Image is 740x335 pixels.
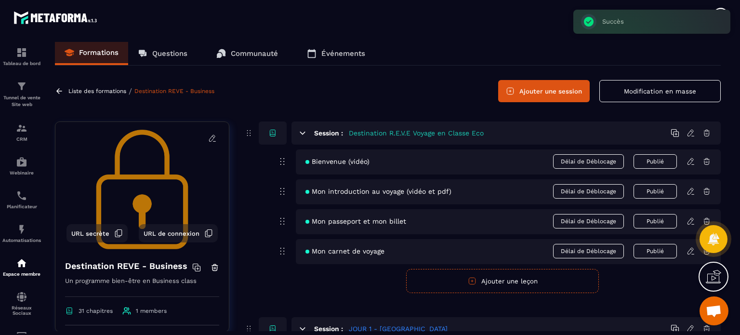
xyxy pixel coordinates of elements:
p: Questions [152,49,187,58]
p: Planificateur [2,204,41,209]
a: Destination REVE - Business [134,88,214,94]
div: Ouvrir le chat [700,296,728,325]
button: Ajouter une leçon [406,269,599,293]
h5: Destination R.E.V.E Voyage en Classe Eco [349,128,484,138]
span: 1 members [136,308,167,314]
h6: Session : [314,129,343,137]
button: Modification en masse [599,80,721,102]
a: Formations [55,42,128,65]
button: URL de connexion [139,224,218,242]
img: social-network [16,291,27,303]
p: Espace membre [2,271,41,277]
span: URL de connexion [144,230,199,237]
p: CRM [2,136,41,142]
a: schedulerschedulerPlanificateur [2,183,41,216]
a: social-networksocial-networkRéseaux Sociaux [2,284,41,323]
img: background [63,129,222,250]
a: automationsautomationsWebinaire [2,149,41,183]
img: formation [16,47,27,58]
a: automationsautomationsEspace membre [2,250,41,284]
span: Délai de Déblocage [553,154,624,169]
span: Délai de Déblocage [553,184,624,199]
span: Mon passeport et mon billet [305,217,406,225]
p: Formations [79,48,119,57]
span: Délai de Déblocage [553,214,624,228]
a: automationsautomationsAutomatisations [2,216,41,250]
button: URL secrète [66,224,128,242]
button: Publié [634,184,677,199]
p: Événements [321,49,365,58]
span: Mon carnet de voyage [305,247,384,255]
h4: Destination REVE - Business [65,259,187,273]
button: Publié [634,154,677,169]
span: URL secrète [71,230,109,237]
p: Automatisations [2,238,41,243]
a: Liste des formations [68,88,126,94]
h5: JOUR 1 - [GEOGRAPHIC_DATA] [349,324,448,334]
img: automations [16,257,27,269]
span: Délai de Déblocage [553,244,624,258]
span: Mon introduction au voyage (vidéo et pdf) [305,188,451,195]
span: 31 chapitres [79,308,113,314]
p: Un programme bien-être en Business class [65,275,219,297]
img: automations [16,224,27,235]
span: Bienvenue (vidéo) [305,158,370,165]
a: Questions [128,42,197,65]
span: / [129,87,132,96]
p: Tableau de bord [2,61,41,66]
img: formation [16,80,27,92]
a: formationformationTableau de bord [2,40,41,73]
button: Publié [634,244,677,258]
h6: Session : [314,325,343,333]
a: Communauté [207,42,288,65]
p: Réseaux Sociaux [2,305,41,316]
p: Webinaire [2,170,41,175]
img: logo [13,9,100,27]
img: formation [16,122,27,134]
a: formationformationTunnel de vente Site web [2,73,41,115]
img: automations [16,156,27,168]
a: Événements [297,42,375,65]
img: scheduler [16,190,27,201]
p: Tunnel de vente Site web [2,94,41,108]
a: formationformationCRM [2,115,41,149]
button: Publié [634,214,677,228]
p: Communauté [231,49,278,58]
button: Ajouter une session [498,80,590,102]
